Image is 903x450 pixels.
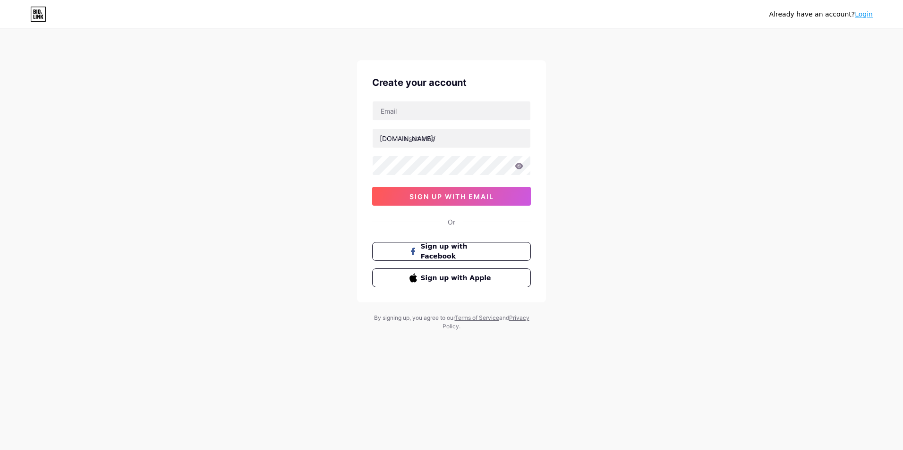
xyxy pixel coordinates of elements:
div: By signing up, you agree to our and . [371,314,532,331]
button: sign up with email [372,187,531,206]
div: Or [448,217,455,227]
a: Terms of Service [455,314,499,321]
span: Sign up with Facebook [421,242,494,261]
input: Email [373,101,530,120]
span: sign up with email [409,192,494,200]
span: Sign up with Apple [421,273,494,283]
div: Already have an account? [769,9,873,19]
button: Sign up with Facebook [372,242,531,261]
div: Create your account [372,75,531,90]
a: Login [855,10,873,18]
button: Sign up with Apple [372,268,531,287]
div: [DOMAIN_NAME]/ [380,133,435,143]
input: username [373,129,530,148]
